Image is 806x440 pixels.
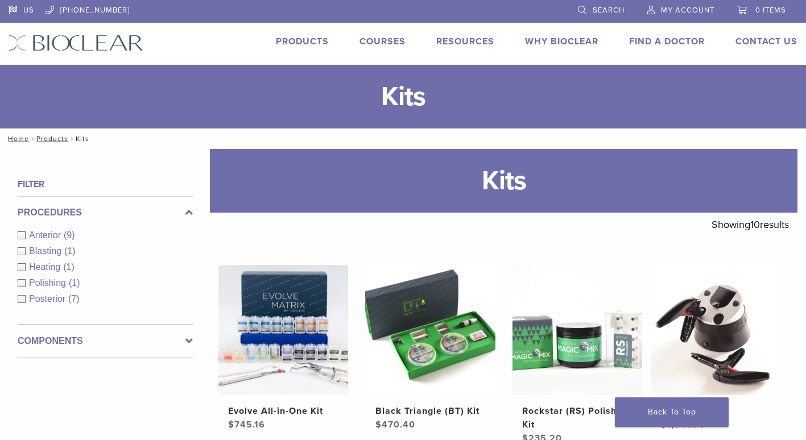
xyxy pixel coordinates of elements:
bdi: 1,041.70 [660,419,705,430]
span: Heating [29,262,63,272]
bdi: 470.40 [375,419,415,430]
span: (9) [64,230,75,240]
span: 0 items [755,6,786,15]
a: Courses [359,36,406,47]
span: My Account [661,6,714,15]
h4: Filter [18,177,193,191]
a: Contact Us [735,36,797,47]
span: $ [375,419,382,430]
span: / [68,136,76,142]
span: $ [228,419,234,430]
a: Why Bioclear [525,36,598,47]
span: Polishing [29,278,69,288]
h1: Kits [210,149,797,213]
h2: Rockstar (RS) Polishing Kit [522,404,633,431]
img: Rockstar (RS) Polishing Kit [512,265,642,395]
a: Find A Doctor [629,36,705,47]
img: Bioclear [9,35,143,51]
a: Black Triangle (BT) KitBlack Triangle (BT) Kit $470.40 [365,265,495,431]
span: Posterior [29,294,68,304]
span: (1) [64,246,76,256]
span: Search [593,6,625,15]
p: Showing results [712,213,789,236]
img: HeatSync Kit [651,265,780,395]
span: / [29,136,36,142]
label: Components [18,334,193,348]
span: (7) [68,294,80,304]
a: Products [36,135,68,143]
h2: Black Triangle (BT) Kit [375,404,486,418]
span: (1) [63,262,75,272]
span: Anterior [29,230,64,240]
img: Black Triangle (BT) Kit [365,265,495,395]
img: Evolve All-in-One Kit [218,265,348,395]
a: Resources [436,36,494,47]
h2: Evolve All-in-One Kit [228,404,338,418]
label: Procedures [18,206,193,219]
span: (1) [69,278,80,288]
a: Home [5,135,29,143]
a: Products [276,36,329,47]
span: Blasting [29,246,64,256]
a: HeatSync KitHeatSync Kit $1,041.70 [651,265,780,431]
span: 10 [750,218,760,231]
span: $ [660,419,667,430]
a: Back To Top [615,397,729,427]
bdi: 745.16 [228,419,265,430]
a: Evolve All-in-One KitEvolve All-in-One Kit $745.16 [218,265,348,431]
